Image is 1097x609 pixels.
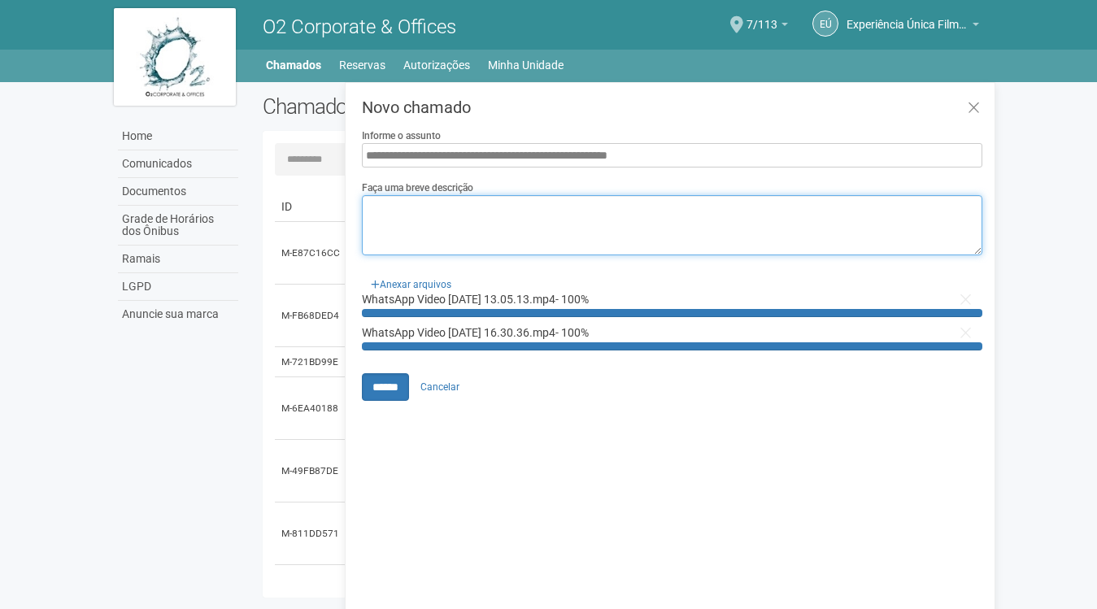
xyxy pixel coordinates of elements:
a: X [960,292,982,309]
span: - 100% [555,293,589,306]
td: M-49FB87DE [275,440,348,502]
a: Experiência Única Filmes [847,20,979,33]
td: M-6EA40188 [275,377,348,440]
h2: Chamados [263,94,549,119]
a: Minha Unidade [488,54,564,76]
td: M-FB68DED4 [275,285,348,347]
img: logo.jpg [114,8,236,106]
span: WhatsApp Video [DATE] 16.30.36.mp4 [362,326,555,339]
a: Grade de Horários dos Ônibus [118,206,238,246]
span: O2 Corporate & Offices [263,15,456,38]
a: EÚ [812,11,838,37]
td: M-811DD571 [275,502,348,565]
td: M-E87C16CC [275,222,348,285]
a: Fechar [957,91,990,126]
a: LGPD [118,273,238,301]
label: Faça uma breve descrição [362,181,473,195]
a: Reservas [339,54,385,76]
a: 7/113 [747,20,788,33]
a: Anuncie sua marca [118,301,238,328]
span: Experiência Única Filmes [847,2,969,31]
td: M-721BD99E [275,347,348,377]
a: Comunicados [118,150,238,178]
span: - 100% [555,326,589,339]
td: ID [275,192,348,222]
a: Cancelar [411,375,468,399]
a: Documentos [118,178,238,206]
a: X [960,325,982,342]
span: WhatsApp Video [DATE] 13.05.13.mp4 [362,293,555,306]
a: Home [118,123,238,150]
div: Anexar arquivos [362,268,460,292]
a: Chamados [266,54,321,76]
h3: Novo chamado [362,99,982,115]
a: Autorizações [403,54,470,76]
label: Informe o assunto [362,128,441,143]
a: Ramais [118,246,238,273]
span: 7/113 [747,2,777,31]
